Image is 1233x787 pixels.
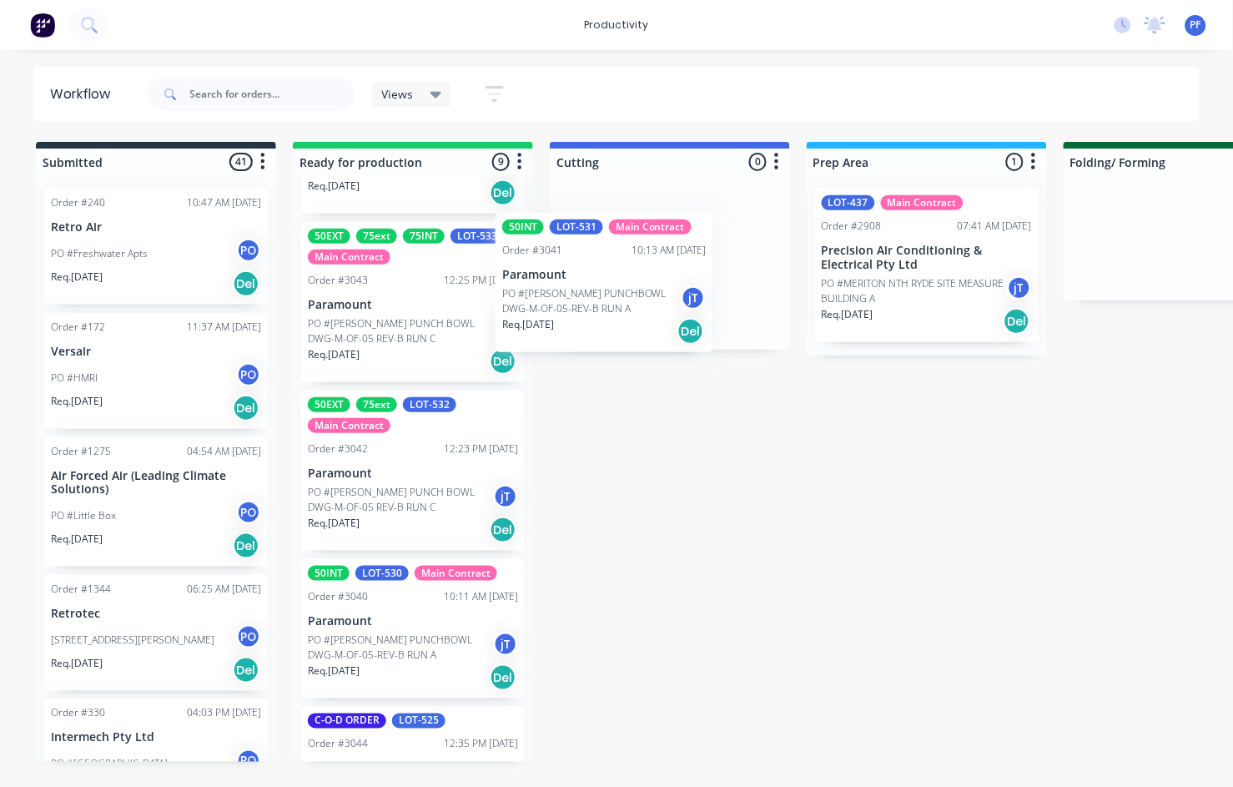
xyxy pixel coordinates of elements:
[50,84,118,104] div: Workflow
[190,78,355,111] input: Search for orders...
[576,13,657,38] div: productivity
[1190,18,1201,33] span: PF
[30,13,55,38] img: Factory
[382,85,414,103] span: Views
